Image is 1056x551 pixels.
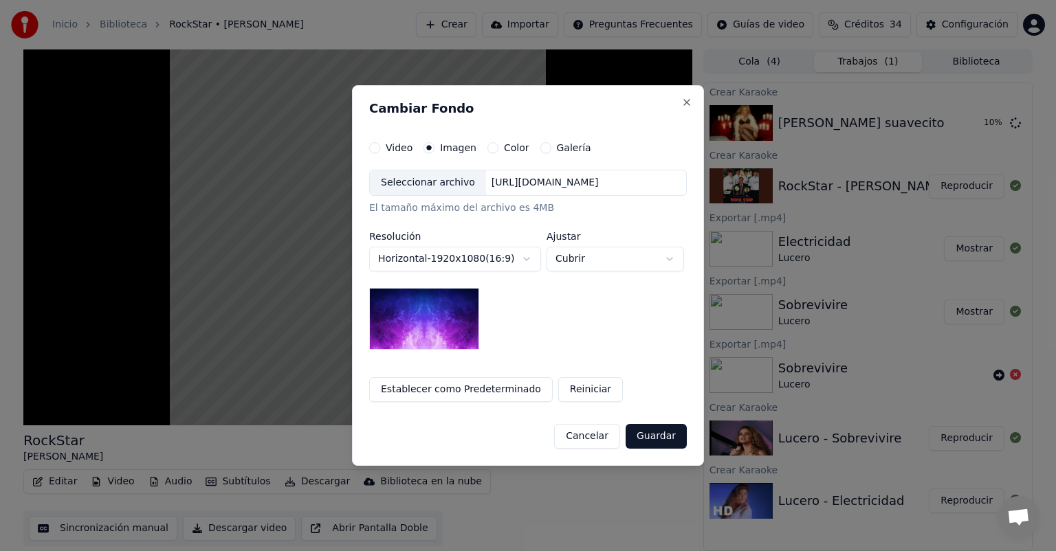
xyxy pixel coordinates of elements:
button: Guardar [626,424,687,449]
button: Reiniciar [558,377,623,402]
button: Cancelar [554,424,620,449]
label: Imagen [440,143,476,153]
label: Resolución [369,232,541,241]
label: Color [504,143,529,153]
div: Seleccionar archivo [370,170,486,195]
label: Video [386,143,412,153]
button: Establecer como Predeterminado [369,377,553,402]
h2: Cambiar Fondo [369,102,687,115]
div: El tamaño máximo del archivo es 4MB [369,201,687,215]
div: [URL][DOMAIN_NAME] [486,176,604,190]
label: Ajustar [547,232,684,241]
label: Galería [557,143,591,153]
